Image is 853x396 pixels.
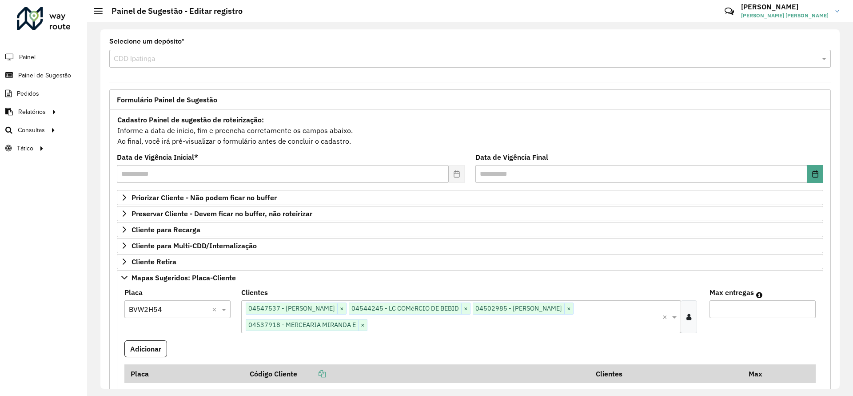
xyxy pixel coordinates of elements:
[358,320,367,331] span: ×
[124,287,143,298] label: Placa
[17,89,39,98] span: Pedidos
[17,144,33,153] span: Tático
[662,311,670,322] span: Clear all
[109,36,184,47] label: Selecione um depósito
[710,287,754,298] label: Max entregas
[117,238,823,253] a: Cliente para Multi-CDD/Internalização
[18,71,71,80] span: Painel de Sugestão
[117,222,823,237] a: Cliente para Recarga
[132,210,312,217] span: Preservar Cliente - Devem ficar no buffer, não roteirizar
[117,254,823,269] a: Cliente Retira
[807,165,823,183] button: Choose Date
[473,303,564,314] span: 04502985 - [PERSON_NAME]
[132,258,176,265] span: Cliente Retira
[756,291,762,299] em: Máximo de clientes que serão colocados na mesma rota com os clientes informados
[19,53,36,62] span: Painel
[117,270,823,285] a: Mapas Sugeridos: Placa-Cliente
[461,303,470,314] span: ×
[349,303,461,314] span: 04544245 - LC COMéRCIO DE BEBID
[720,2,739,21] a: Contato Rápido
[742,364,778,383] th: Max
[132,226,200,233] span: Cliente para Recarga
[244,364,590,383] th: Código Cliente
[241,287,268,298] label: Clientes
[117,96,217,103] span: Formulário Painel de Sugestão
[246,319,358,330] span: 04537918 - MERCEARIA MIRANDA E
[103,6,243,16] h2: Painel de Sugestão - Editar registro
[132,274,236,281] span: Mapas Sugeridos: Placa-Cliente
[564,303,573,314] span: ×
[741,12,829,20] span: [PERSON_NAME] [PERSON_NAME]
[297,369,326,378] a: Copiar
[132,194,277,201] span: Priorizar Cliente - Não podem ficar no buffer
[117,190,823,205] a: Priorizar Cliente - Não podem ficar no buffer
[117,115,264,124] strong: Cadastro Painel de sugestão de roteirização:
[18,107,46,117] span: Relatórios
[124,340,167,357] button: Adicionar
[117,152,198,162] label: Data de Vigência Inicial
[117,114,823,147] div: Informe a data de inicio, fim e preencha corretamente os campos abaixo. Ao final, você irá pré-vi...
[475,152,548,162] label: Data de Vigência Final
[124,364,244,383] th: Placa
[246,303,337,314] span: 04547537 - [PERSON_NAME]
[337,303,346,314] span: ×
[741,3,829,11] h3: [PERSON_NAME]
[132,242,257,249] span: Cliente para Multi-CDD/Internalização
[18,125,45,135] span: Consultas
[117,206,823,221] a: Preservar Cliente - Devem ficar no buffer, não roteirizar
[212,304,219,315] span: Clear all
[590,364,742,383] th: Clientes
